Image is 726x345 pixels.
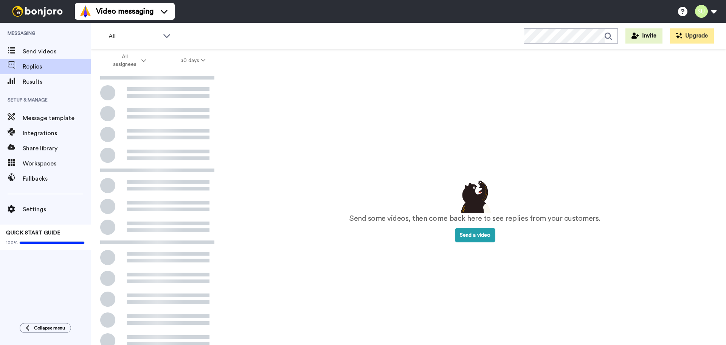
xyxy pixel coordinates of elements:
[23,174,91,183] span: Fallbacks
[23,144,91,153] span: Share library
[349,213,600,224] p: Send some videos, then come back here to see replies from your customers.
[23,114,91,123] span: Message template
[34,325,65,331] span: Collapse menu
[23,62,91,71] span: Replies
[6,230,60,236] span: QUICK START GUIDE
[92,50,163,71] button: All assignees
[109,32,159,41] span: All
[23,47,91,56] span: Send videos
[9,6,66,17] img: bj-logo-header-white.svg
[79,5,92,17] img: vm-color.svg
[455,228,495,242] button: Send a video
[670,28,714,44] button: Upgrade
[6,240,18,246] span: 100%
[23,159,91,168] span: Workspaces
[455,233,495,238] a: Send a video
[20,323,71,333] button: Collapse menu
[23,205,91,214] span: Settings
[163,54,223,67] button: 30 days
[23,129,91,138] span: Integrations
[96,6,154,17] span: Video messaging
[625,28,662,44] button: Invite
[23,77,91,86] span: Results
[456,178,494,213] img: results-emptystates.png
[109,53,140,68] span: All assignees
